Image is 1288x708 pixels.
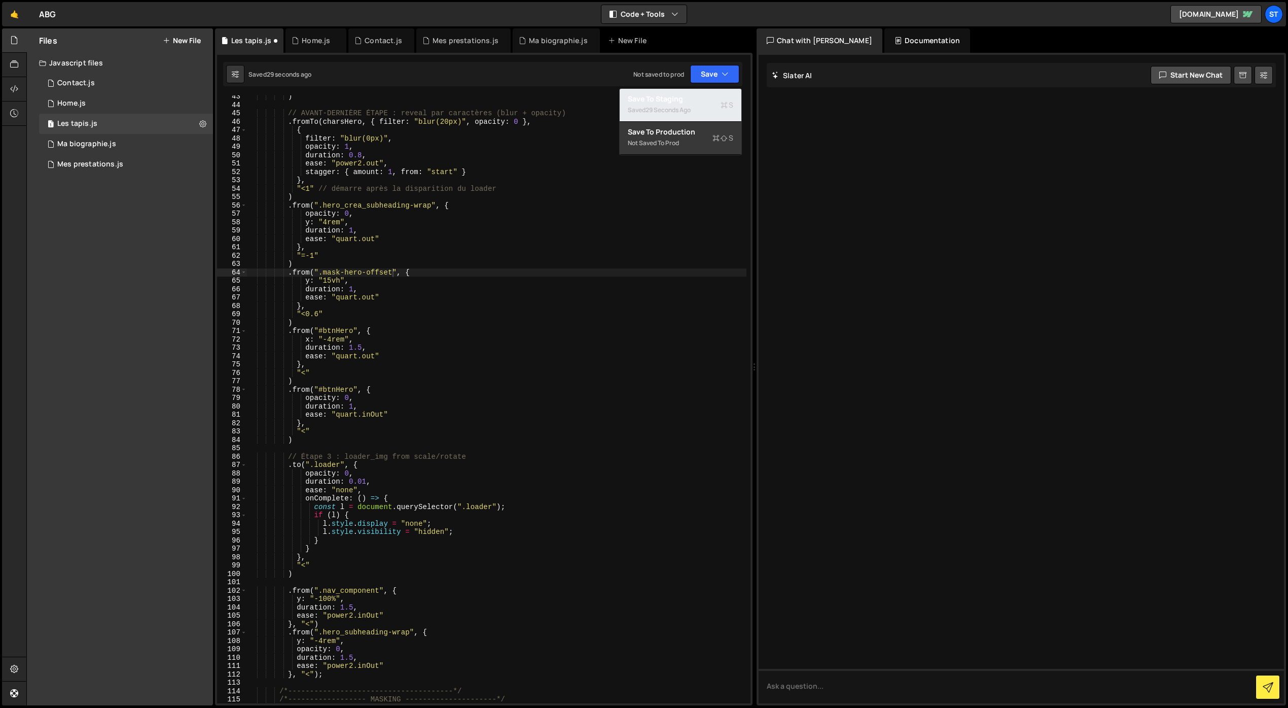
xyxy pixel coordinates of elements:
button: Save to StagingS Saved29 seconds ago [620,89,741,122]
div: 56 [217,201,247,210]
div: 59 [217,226,247,235]
div: 58 [217,218,247,227]
div: 16686/46222.js [39,154,213,175]
div: 73 [217,344,247,352]
div: 62 [217,252,247,260]
div: 102 [217,587,247,595]
div: New File [608,36,651,46]
div: 49 [217,143,247,151]
div: 83 [217,427,247,436]
div: 96 [217,536,247,545]
div: 112 [217,670,247,679]
div: 107 [217,628,247,637]
div: 57 [217,210,247,218]
div: 72 [217,335,247,344]
div: 105 [217,612,247,620]
div: 94 [217,520,247,528]
span: S [712,133,733,143]
div: Save to Staging [628,94,733,104]
div: Contact.js [57,79,95,88]
div: 74 [217,352,247,361]
div: 78 [217,386,247,394]
div: Documentation [884,28,970,53]
div: 114 [217,687,247,696]
div: 109 [217,645,247,654]
div: Ma biographie.js [57,140,116,149]
div: Home.js [57,99,86,108]
div: 51 [217,159,247,168]
div: 110 [217,654,247,662]
div: 91 [217,494,247,503]
div: 48 [217,134,247,143]
div: Not saved to prod [633,70,684,79]
div: 29 seconds ago [646,106,691,114]
span: S [721,100,733,110]
div: Contact.js [365,36,402,46]
div: 115 [217,695,247,704]
div: 98 [217,553,247,562]
div: 95 [217,528,247,536]
div: 86 [217,453,247,461]
div: 101 [217,578,247,587]
div: 93 [217,511,247,520]
div: 84 [217,436,247,445]
div: 87 [217,461,247,469]
div: 71 [217,327,247,335]
div: 106 [217,620,247,629]
button: Start new chat [1151,66,1231,84]
div: 82 [217,419,247,428]
button: Save to ProductionS Not saved to prod [620,122,741,155]
div: 64 [217,268,247,277]
div: Chat with [PERSON_NAME] [757,28,882,53]
div: 76 [217,369,247,378]
div: 47 [217,126,247,134]
div: 45 [217,109,247,118]
div: 80 [217,402,247,411]
div: 113 [217,679,247,687]
div: 103 [217,595,247,603]
div: Les tapis.js [57,119,97,128]
div: Not saved to prod [628,137,733,149]
div: Les tapis.js [231,36,271,46]
div: 88 [217,469,247,478]
div: 97 [217,545,247,553]
span: 1 [48,121,54,129]
div: 81 [217,411,247,419]
h2: Files [39,35,57,46]
div: 65 [217,277,247,285]
div: 54 [217,185,247,193]
div: 111 [217,662,247,670]
div: Ma biographie.js [529,36,588,46]
div: 92 [217,503,247,512]
button: New File [163,37,201,45]
div: Saved [248,70,311,79]
div: 60 [217,235,247,244]
div: Mes prestations.js [57,160,123,169]
div: 75 [217,360,247,369]
div: 52 [217,168,247,177]
div: 16686/46185.js [39,114,213,134]
div: 44 [217,101,247,110]
div: Save to Production [628,127,733,137]
div: 67 [217,293,247,302]
a: St [1265,5,1283,23]
div: 104 [217,603,247,612]
h2: Slater AI [772,71,812,80]
a: 🤙 [2,2,27,26]
div: 68 [217,302,247,311]
div: 50 [217,151,247,160]
div: 77 [217,377,247,386]
div: 66 [217,285,247,294]
div: 53 [217,176,247,185]
div: 100 [217,570,247,579]
div: Home.js [302,36,330,46]
a: [DOMAIN_NAME] [1170,5,1262,23]
div: 90 [217,486,247,495]
div: 85 [217,444,247,453]
div: 99 [217,561,247,570]
div: 46 [217,118,247,126]
div: 16686/46111.js [39,93,213,114]
div: 55 [217,193,247,201]
div: 43 [217,92,247,101]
